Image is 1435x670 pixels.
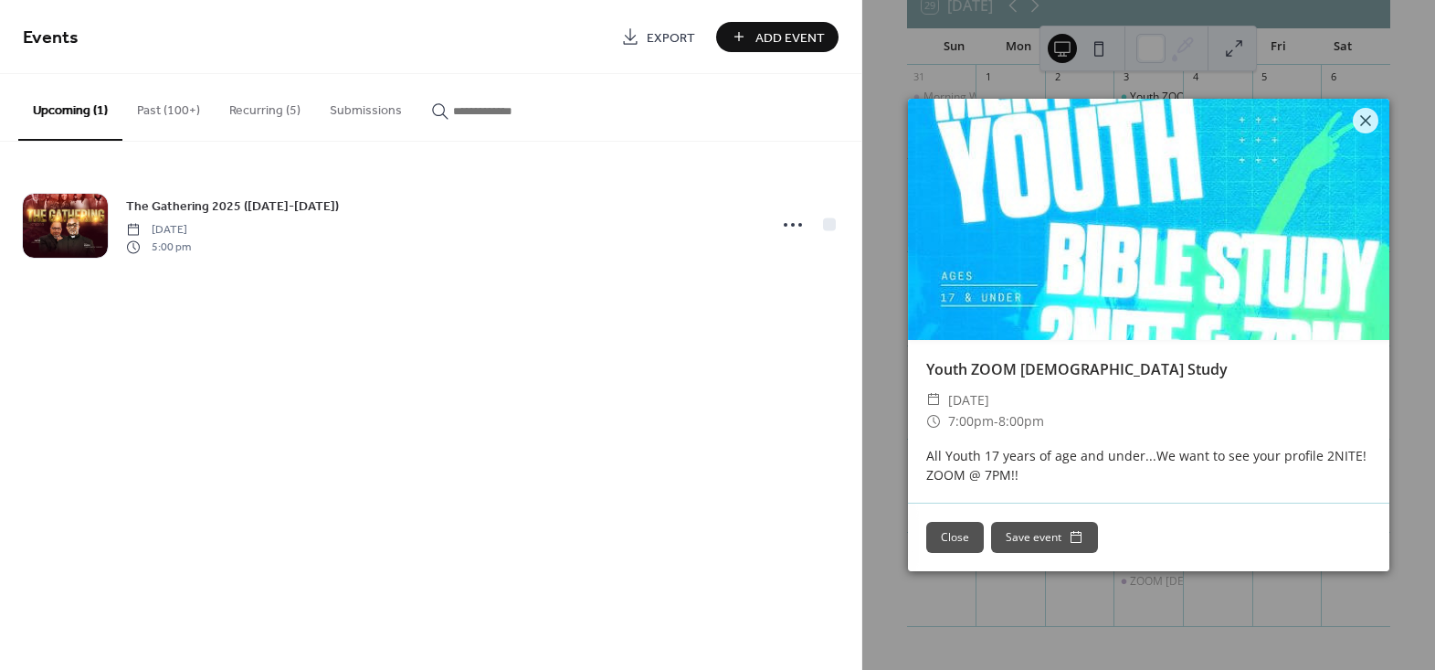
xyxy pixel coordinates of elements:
[126,197,339,217] span: The Gathering 2025 ([DATE]-[DATE])
[948,389,989,411] span: [DATE]
[122,74,215,139] button: Past (100+)
[647,28,695,48] span: Export
[126,222,191,239] span: [DATE]
[926,410,941,432] div: ​
[126,196,339,217] a: The Gathering 2025 ([DATE]-[DATE])
[18,74,122,141] button: Upcoming (1)
[607,22,709,52] a: Export
[908,446,1389,484] div: All Youth 17 years of age and under...We want to see your profile 2NITE! ZOOM @ 7PM!!
[991,522,1098,553] button: Save event
[948,412,994,430] span: 7:00pm
[755,28,825,48] span: Add Event
[998,412,1044,430] span: 8:00pm
[23,20,79,56] span: Events
[926,522,984,553] button: Close
[215,74,315,139] button: Recurring (5)
[926,389,941,411] div: ​
[716,22,839,52] button: Add Event
[908,358,1389,380] div: Youth ZOOM [DEMOGRAPHIC_DATA] Study
[315,74,417,139] button: Submissions
[994,412,998,430] span: -
[126,239,191,255] span: 5:00 pm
